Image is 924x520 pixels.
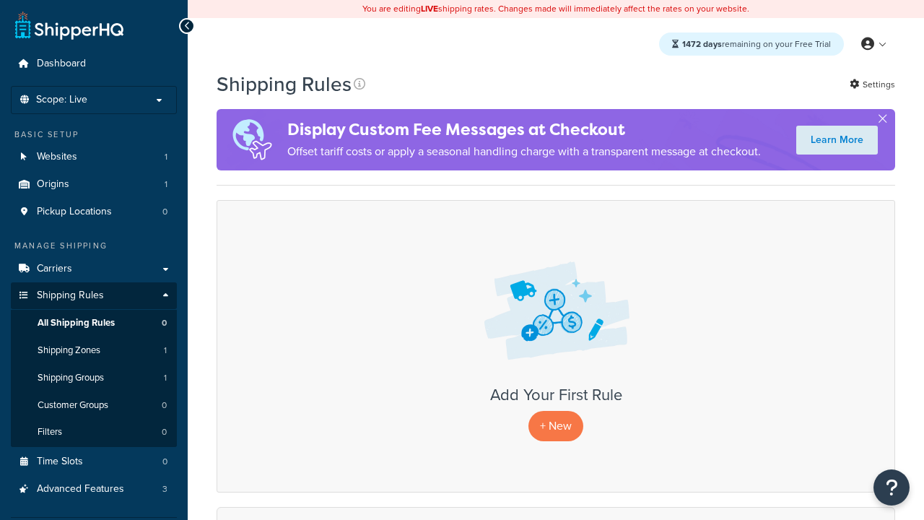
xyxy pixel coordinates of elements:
li: Shipping Zones [11,337,177,364]
span: 1 [164,344,167,357]
strong: 1472 days [682,38,722,51]
a: Dashboard [11,51,177,77]
span: Filters [38,426,62,438]
span: Scope: Live [36,94,87,106]
span: 0 [162,399,167,412]
li: Advanced Features [11,476,177,503]
span: Shipping Groups [38,372,104,384]
a: Pickup Locations 0 [11,199,177,225]
a: Shipping Rules [11,282,177,309]
span: Websites [37,151,77,163]
span: 0 [162,317,167,329]
a: Websites 1 [11,144,177,170]
a: Carriers [11,256,177,282]
span: Shipping Zones [38,344,100,357]
li: Websites [11,144,177,170]
span: Time Slots [37,456,83,468]
img: duties-banner-06bc72dcb5fe05cb3f9472aba00be2ae8eb53ab6f0d8bb03d382ba314ac3c341.png [217,109,287,170]
a: Origins 1 [11,171,177,198]
span: 1 [164,372,167,384]
span: All Shipping Rules [38,317,115,329]
button: Open Resource Center [873,469,910,506]
span: Pickup Locations [37,206,112,218]
a: Filters 0 [11,419,177,446]
a: Shipping Zones 1 [11,337,177,364]
span: 0 [162,206,167,218]
b: LIVE [421,2,438,15]
a: Learn More [796,126,878,155]
span: Carriers [37,263,72,275]
div: Basic Setup [11,129,177,141]
li: Customer Groups [11,392,177,419]
li: Shipping Groups [11,365,177,391]
span: 0 [162,456,167,468]
a: All Shipping Rules 0 [11,310,177,337]
div: remaining on your Free Trial [659,32,844,56]
span: Shipping Rules [37,290,104,302]
span: 1 [165,151,167,163]
a: Time Slots 0 [11,448,177,475]
a: Settings [850,74,895,95]
li: Origins [11,171,177,198]
li: Filters [11,419,177,446]
p: + New [528,411,583,441]
a: Advanced Features 3 [11,476,177,503]
li: Time Slots [11,448,177,475]
h4: Display Custom Fee Messages at Checkout [287,118,761,142]
div: Manage Shipping [11,240,177,252]
span: 1 [165,178,167,191]
li: All Shipping Rules [11,310,177,337]
li: Pickup Locations [11,199,177,225]
span: 0 [162,426,167,438]
span: Customer Groups [38,399,108,412]
p: Offset tariff costs or apply a seasonal handling charge with a transparent message at checkout. [287,142,761,162]
h3: Add Your First Rule [232,386,880,404]
a: Customer Groups 0 [11,392,177,419]
a: Shipping Groups 1 [11,365,177,391]
span: Origins [37,178,69,191]
span: 3 [162,483,167,495]
a: ShipperHQ Home [15,11,123,40]
span: Dashboard [37,58,86,70]
h1: Shipping Rules [217,70,352,98]
li: Shipping Rules [11,282,177,447]
span: Advanced Features [37,483,124,495]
